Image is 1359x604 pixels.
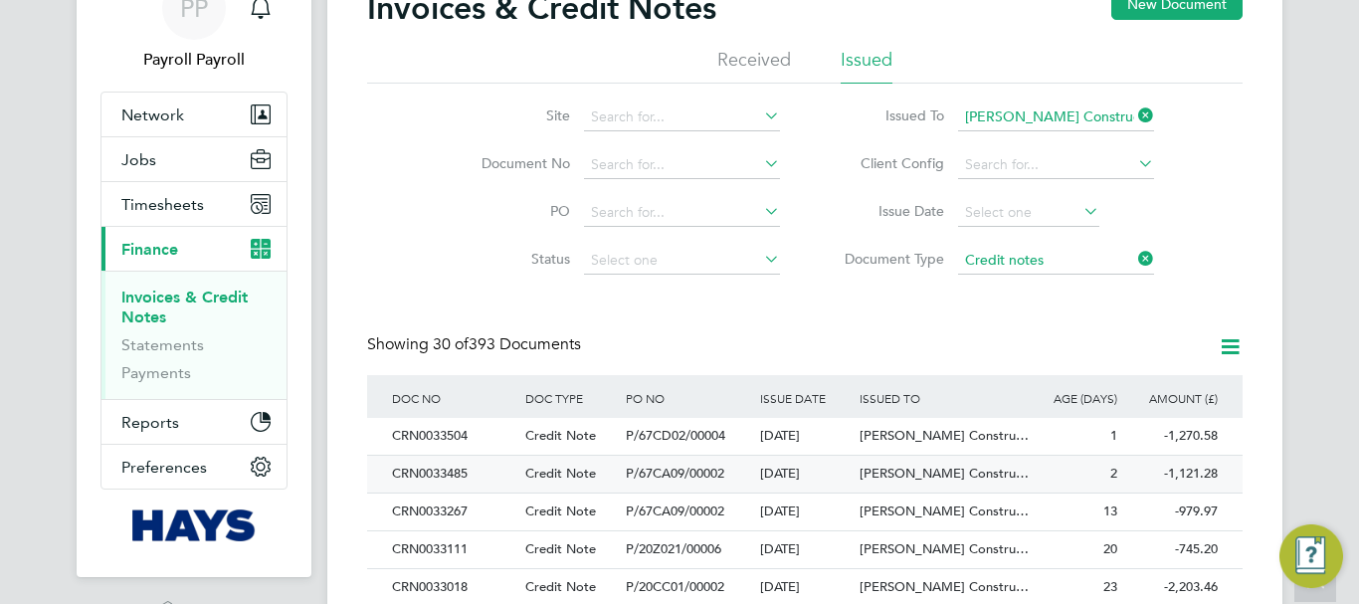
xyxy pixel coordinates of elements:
button: Jobs [101,137,287,181]
span: 30 of [433,334,469,354]
input: Search for... [958,151,1154,179]
span: Reports [121,413,179,432]
span: [PERSON_NAME] Constru… [860,465,1029,482]
div: Finance [101,271,287,399]
span: P/67CA09/00002 [626,503,724,519]
span: Payroll Payroll [100,48,288,72]
span: P/20Z021/00006 [626,540,721,557]
div: [DATE] [755,494,856,530]
img: hays-logo-retina.png [132,509,257,541]
button: Network [101,93,287,136]
span: 393 Documents [433,334,581,354]
label: Issue Date [830,202,944,220]
div: Showing [367,334,585,355]
div: DOC TYPE [520,375,621,421]
span: Credit Note [525,540,596,557]
div: PO NO [621,375,754,421]
div: -1,270.58 [1122,418,1223,455]
label: Document No [456,154,570,172]
button: Timesheets [101,182,287,226]
div: ISSUED TO [855,375,1022,421]
div: AMOUNT (£) [1122,375,1223,421]
span: 1 [1110,427,1117,444]
span: 23 [1103,578,1117,595]
div: CRN0033111 [387,531,520,568]
label: Status [456,250,570,268]
span: Finance [121,240,178,259]
div: -745.20 [1122,531,1223,568]
label: Client Config [830,154,944,172]
label: PO [456,202,570,220]
li: Received [717,48,791,84]
span: Credit Note [525,578,596,595]
input: Search for... [584,199,780,227]
div: ISSUE DATE [755,375,856,421]
span: P/67CA09/00002 [626,465,724,482]
span: Credit Note [525,503,596,519]
label: Document Type [830,250,944,268]
div: CRN0033504 [387,418,520,455]
div: [DATE] [755,418,856,455]
span: Preferences [121,458,207,477]
input: Select one [584,247,780,275]
div: [DATE] [755,531,856,568]
span: [PERSON_NAME] Constru… [860,503,1029,519]
span: Network [121,105,184,124]
span: [PERSON_NAME] Constru… [860,540,1029,557]
span: [PERSON_NAME] Constru… [860,578,1029,595]
span: Credit Note [525,465,596,482]
span: 13 [1103,503,1117,519]
span: 2 [1110,465,1117,482]
span: Jobs [121,150,156,169]
input: Search for... [958,103,1154,131]
a: Statements [121,335,204,354]
div: AGE (DAYS) [1022,375,1122,421]
span: Credit Note [525,427,596,444]
span: P/20CC01/00002 [626,578,724,595]
div: [DATE] [755,456,856,493]
div: -1,121.28 [1122,456,1223,493]
button: Reports [101,400,287,444]
label: Site [456,106,570,124]
a: Go to home page [100,509,288,541]
input: Select one [958,247,1154,275]
span: [PERSON_NAME] Constru… [860,427,1029,444]
span: Timesheets [121,195,204,214]
div: DOC NO [387,375,520,421]
button: Engage Resource Center [1279,524,1343,588]
button: Finance [101,227,287,271]
div: CRN0033267 [387,494,520,530]
a: Payments [121,363,191,382]
button: Preferences [101,445,287,489]
span: P/67CD02/00004 [626,427,725,444]
input: Search for... [584,103,780,131]
input: Search for... [584,151,780,179]
span: 20 [1103,540,1117,557]
a: Invoices & Credit Notes [121,288,248,326]
label: Issued To [830,106,944,124]
input: Select one [958,199,1099,227]
div: CRN0033485 [387,456,520,493]
li: Issued [841,48,892,84]
div: -979.97 [1122,494,1223,530]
